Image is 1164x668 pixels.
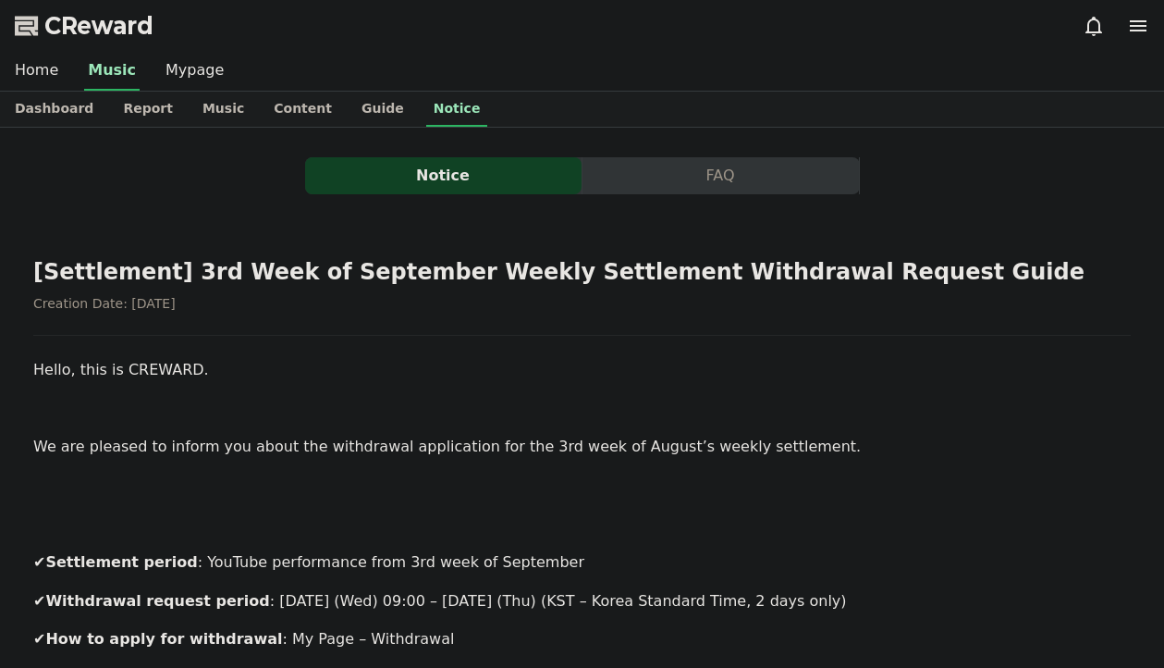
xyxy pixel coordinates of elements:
[45,630,282,648] strong: How to apply for withdrawal
[33,296,176,311] span: Creation Date: [DATE]
[347,92,419,127] a: Guide
[33,257,1131,287] h2: [Settlement] 3rd Week of September Weekly Settlement Withdrawal Request Guide
[84,52,140,91] a: Music
[15,11,153,41] a: CReward
[33,361,209,378] span: Hello, this is CREWARD.
[45,553,197,571] strong: Settlement period
[426,92,488,127] a: Notice
[33,438,861,455] span: We are pleased to inform you about the withdrawal application for the 3rd week of August’s weekly...
[188,92,259,127] a: Music
[305,157,582,194] button: Notice
[582,157,860,194] a: FAQ
[582,157,859,194] button: FAQ
[282,630,454,648] span: : My Page – Withdrawal
[33,592,45,610] span: ✔
[45,592,269,610] strong: Withdrawal request period
[108,92,188,127] a: Report
[151,52,239,91] a: Mypage
[259,92,347,127] a: Content
[305,157,582,194] a: Notice
[198,553,584,571] span: : YouTube performance from 3rd week of September
[33,553,45,571] span: ✔
[270,592,847,610] span: : [DATE] (Wed) 09:00 – [DATE] (Thu) (KST – Korea Standard Time, 2 days only)
[44,11,153,41] span: CReward
[33,630,45,648] span: ✔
